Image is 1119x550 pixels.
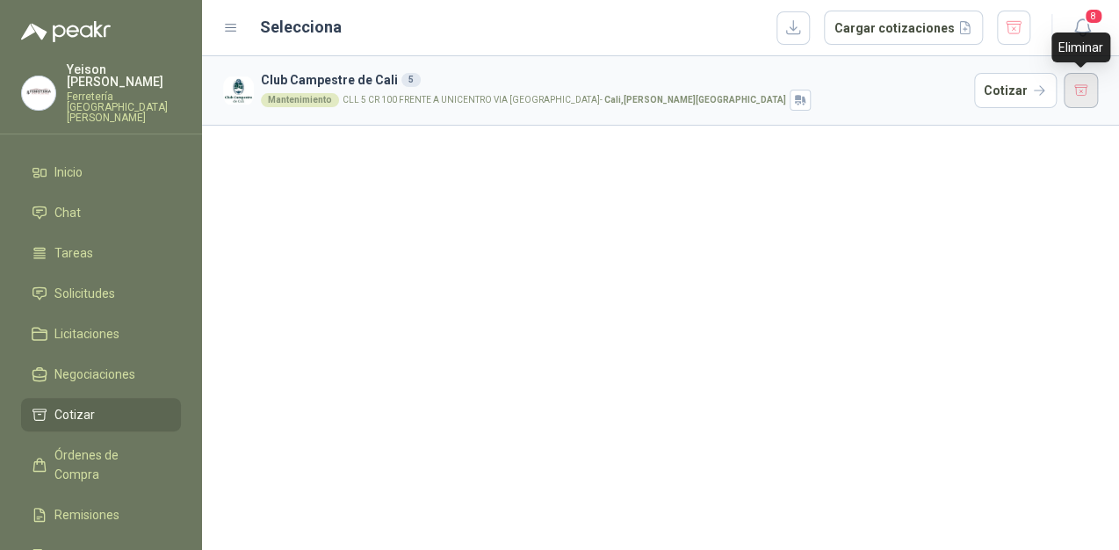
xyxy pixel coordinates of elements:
[401,73,421,87] div: 5
[22,76,55,110] img: Company Logo
[21,398,181,431] a: Cotizar
[21,438,181,491] a: Órdenes de Compra
[21,498,181,532] a: Remisiones
[21,317,181,351] a: Licitaciones
[54,324,119,344] span: Licitaciones
[54,243,93,263] span: Tareas
[343,96,786,105] p: CLL 5 CR 100 FRENTE A UNICENTRO VIA [GEOGRAPHIC_DATA] -
[21,358,181,391] a: Negociaciones
[54,445,164,484] span: Órdenes de Compra
[54,505,119,525] span: Remisiones
[54,365,135,384] span: Negociaciones
[54,203,81,222] span: Chat
[974,73,1057,108] button: Cotizar
[261,93,339,107] div: Mantenimiento
[21,156,181,189] a: Inicio
[1066,12,1098,44] button: 8
[21,236,181,270] a: Tareas
[21,277,181,310] a: Solicitudes
[261,70,967,90] h3: Club Campestre de Cali
[260,15,342,40] h2: Selecciona
[1051,33,1110,62] div: Eliminar
[54,405,95,424] span: Cotizar
[54,284,115,303] span: Solicitudes
[824,11,983,46] button: Cargar cotizaciones
[223,76,254,106] img: Company Logo
[604,95,786,105] strong: Cali , [PERSON_NAME][GEOGRAPHIC_DATA]
[21,21,111,42] img: Logo peakr
[67,63,181,88] p: Yeison [PERSON_NAME]
[1084,8,1103,25] span: 8
[67,91,181,123] p: Ferretería [GEOGRAPHIC_DATA][PERSON_NAME]
[54,163,83,182] span: Inicio
[21,196,181,229] a: Chat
